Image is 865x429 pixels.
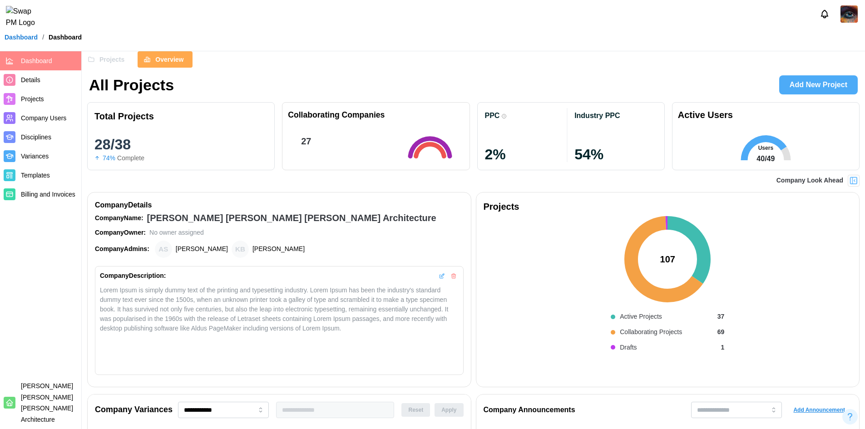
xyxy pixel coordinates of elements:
[100,271,166,281] div: Company Description:
[100,286,459,333] div: Lorem Ipsum is simply dummy text of the printing and typesetting industry. Lorem Ipsum has been t...
[21,153,49,160] span: Variances
[786,403,852,417] button: Add Announcement
[103,153,115,163] div: 74%
[849,176,858,185] img: Project Look Ahead Button
[620,327,682,337] div: Collaborating Projects
[484,404,575,416] div: Company Announcements
[117,153,144,163] div: Complete
[6,6,43,29] img: Swap PM Logo
[94,109,154,123] div: Total Projects
[776,176,843,186] div: Company Look Ahead
[817,6,832,22] button: Notifications
[49,34,82,40] div: Dashboard
[252,244,305,254] div: [PERSON_NAME]
[82,51,133,68] button: Projects
[42,34,44,40] div: /
[790,76,847,94] span: Add New Project
[288,111,385,119] div: Collaborating Companies
[840,5,858,23] img: 2Q==
[95,213,143,223] div: Company Name:
[232,241,249,258] div: Katie Barnes
[21,382,73,423] span: [PERSON_NAME] [PERSON_NAME] [PERSON_NAME] Architecture
[721,343,724,353] div: 1
[94,137,267,152] div: 28/38
[620,343,637,353] div: Drafts
[660,252,675,266] div: 107
[5,34,38,40] a: Dashboard
[678,108,733,122] div: Active Users
[717,312,725,322] div: 37
[176,244,228,254] div: [PERSON_NAME]
[21,57,52,64] span: Dashboard
[574,147,657,162] div: 54 %
[99,52,124,67] span: Projects
[485,111,500,120] div: PPC
[138,51,192,68] button: Overview
[95,229,146,236] strong: Company Owner:
[484,200,852,214] div: Projects
[21,114,66,122] span: Company Users
[717,327,725,337] div: 69
[155,241,172,258] div: Amanda Spear
[793,404,845,416] span: Add Announcement
[147,211,436,225] div: [PERSON_NAME] [PERSON_NAME] [PERSON_NAME] Architecture
[149,228,204,238] div: No owner assigned
[21,133,51,141] span: Disciplines
[95,404,173,416] div: Company Variances
[95,245,149,252] strong: Company Admins:
[485,147,568,162] div: 2 %
[21,76,40,84] span: Details
[21,172,50,179] span: Templates
[301,134,311,148] div: 27
[21,191,75,198] span: Billing and Invoices
[779,75,858,94] a: Add New Project
[574,111,620,120] div: Industry PPC
[21,95,44,103] span: Projects
[89,75,174,95] h1: All Projects
[95,200,464,211] div: Company Details
[155,52,183,67] span: Overview
[620,312,662,322] div: Active Projects
[840,5,858,23] a: Zulqarnain Khalil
